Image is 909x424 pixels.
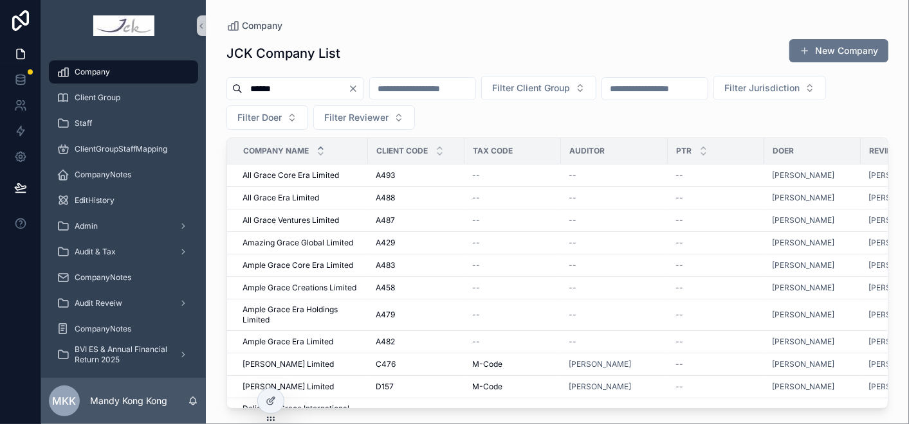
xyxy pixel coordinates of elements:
[472,193,480,203] span: --
[772,359,853,369] a: [PERSON_NAME]
[772,359,834,369] span: [PERSON_NAME]
[376,337,395,347] span: A482
[569,193,576,203] span: --
[569,310,660,320] a: --
[376,193,457,203] a: A488
[772,260,834,270] a: [PERSON_NAME]
[376,238,457,248] a: A429
[675,359,757,369] a: --
[772,337,853,347] a: [PERSON_NAME]
[772,193,834,203] span: [PERSON_NAME]
[49,215,198,238] a: Admin
[49,292,198,315] a: Audit Reveiw
[569,260,660,270] a: --
[75,67,110,77] span: Company
[243,238,360,248] a: Amazing Grace Global Limited
[472,215,480,225] span: --
[675,260,683,270] span: --
[675,337,757,347] a: --
[772,215,834,225] a: [PERSON_NAME]
[75,272,131,283] span: CompanyNotes
[49,317,198,340] a: CompanyNotes
[569,215,660,225] a: --
[675,283,683,293] span: --
[49,112,198,135] a: Staff
[772,170,853,181] a: [PERSON_NAME]
[675,170,683,181] span: --
[376,170,395,181] span: A493
[675,382,757,392] a: --
[569,382,631,392] a: [PERSON_NAME]
[772,337,834,347] a: [PERSON_NAME]
[243,193,319,203] span: All Grace Era Limited
[472,215,553,225] a: --
[569,170,576,181] span: --
[90,394,167,407] p: Mandy Kong Kong
[675,238,757,248] a: --
[569,193,660,203] a: --
[472,170,553,181] a: --
[243,305,360,325] a: Ample Grace Era Holdings Limited
[569,170,660,181] a: --
[675,359,683,369] span: --
[772,283,853,293] a: [PERSON_NAME]
[243,193,360,203] a: All Grace Era Limited
[49,266,198,289] a: CompanyNotes
[243,382,334,392] span: [PERSON_NAME] Limited
[472,260,553,270] a: --
[675,215,683,225] span: --
[49,137,198,161] a: ClientGroupStaffMapping
[376,382,394,392] span: D157
[243,359,360,369] a: [PERSON_NAME] Limited
[772,310,834,320] a: [PERSON_NAME]
[569,215,576,225] span: --
[376,238,395,248] span: A429
[772,260,853,270] a: [PERSON_NAME]
[41,51,206,378] div: scrollable content
[75,118,92,128] span: Staff
[226,19,282,32] a: Company
[243,238,353,248] span: Amazing Grace Global Limited
[675,193,757,203] a: --
[569,337,576,347] span: --
[772,283,834,293] a: [PERSON_NAME]
[75,93,120,103] span: Client Group
[243,260,353,270] span: Ample Grace Core Era Limited
[569,146,605,156] span: Auditor
[772,170,834,181] span: [PERSON_NAME]
[243,215,339,225] span: All Grace Ventures Limited
[772,382,834,392] a: [PERSON_NAME]
[569,283,576,293] span: --
[376,283,395,293] span: A458
[376,260,395,270] span: A483
[472,310,480,320] span: --
[772,238,834,248] span: [PERSON_NAME]
[569,238,576,248] span: --
[675,193,683,203] span: --
[675,238,683,248] span: --
[569,359,631,369] a: [PERSON_NAME]
[772,310,853,320] a: [PERSON_NAME]
[675,260,757,270] a: --
[243,146,309,156] span: Company Name
[324,111,389,124] span: Filter Reviewer
[472,382,502,392] span: M-Code
[772,238,853,248] a: [PERSON_NAME]
[675,337,683,347] span: --
[772,193,853,203] a: [PERSON_NAME]
[569,238,660,248] a: --
[49,60,198,84] a: Company
[472,359,502,369] span: M-Code
[313,105,415,130] button: Select Button
[472,283,480,293] span: --
[569,359,660,369] a: [PERSON_NAME]
[789,39,888,62] button: New Company
[376,193,395,203] span: A488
